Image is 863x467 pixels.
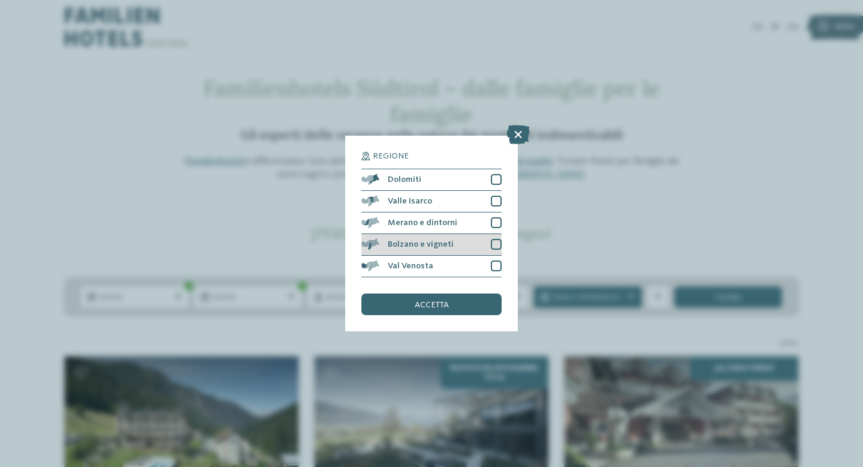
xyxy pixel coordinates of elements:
[415,301,449,309] span: accetta
[388,240,454,249] span: Bolzano e vigneti
[388,262,433,270] span: Val Venosta
[388,197,432,205] span: Valle Isarco
[388,218,457,227] span: Merano e dintorni
[373,152,409,160] span: Regione
[388,175,421,184] span: Dolomiti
